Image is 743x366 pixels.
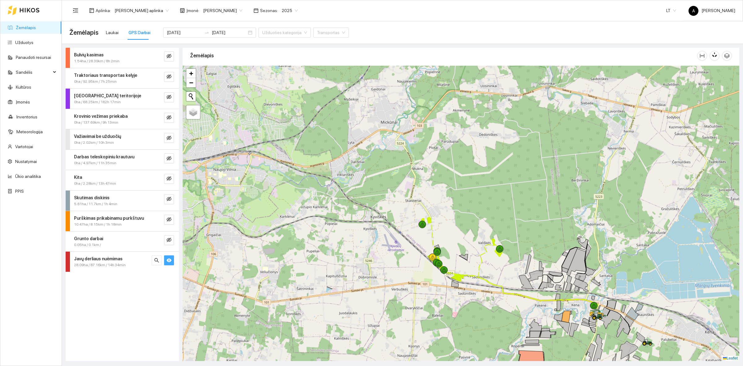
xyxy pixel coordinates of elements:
[16,55,51,60] a: Panaudoti resursai
[186,7,199,14] span: Įmonė :
[164,174,174,184] button: eye-invisible
[74,73,137,78] strong: Traktoriaus transportas kelyje
[74,99,121,105] span: 0ha / 68.25km / 162h 17min
[254,8,259,13] span: calendar
[167,29,202,36] input: Pradžios data
[66,89,179,109] div: [GEOGRAPHIC_DATA] teritorijoje0ha / 68.25km / 162h 17mineye-invisible
[74,58,119,64] span: 1.54ha / 28.39km / 8h 2min
[167,196,172,202] span: eye-invisible
[74,256,123,261] strong: Javų derliaus nuėmimas
[186,105,200,119] a: Layers
[16,129,43,134] a: Meteorologija
[666,6,676,15] span: LT
[74,222,122,227] span: 10.47ha / 8.15km / 1h 18min
[66,129,179,149] div: Važiavimai be užduočių0ha / 2.02km / 10h 3mineye-invisible
[74,201,117,207] span: 5.61ha / 11.7km / 1h 4min
[167,217,172,223] span: eye-invisible
[74,154,134,159] strong: Darbas teleskopiniu krautuvu
[164,113,174,123] button: eye-invisible
[154,258,159,264] span: search
[106,29,119,36] div: Laukai
[203,6,242,15] span: Jerzy Gvozdovič
[16,114,37,119] a: Inventorius
[167,95,172,100] span: eye-invisible
[66,211,179,231] div: Purškimas prikabinamu purkštuvu10.47ha / 8.15km / 1h 18mineye-invisible
[164,92,174,102] button: eye-invisible
[16,85,31,90] a: Kultūros
[16,25,36,30] a: Žemėlapis
[66,191,179,211] div: Skutimas diskinis5.61ha / 11.7km / 1h 4mineye-invisible
[74,181,116,187] span: 0ha / 2.28km / 13h 47min
[66,150,179,170] div: Darbas teleskopiniu krautuvu0ha / 4.97km / 11h 35mineye-invisible
[167,115,172,121] span: eye-invisible
[167,156,172,162] span: eye-invisible
[74,93,141,98] strong: [GEOGRAPHIC_DATA] teritorijoje
[167,74,172,80] span: eye-invisible
[96,7,111,14] span: Aplinka :
[164,215,174,225] button: eye-invisible
[260,7,278,14] span: Sezonas :
[186,69,196,78] a: Zoom in
[164,194,174,204] button: eye-invisible
[74,79,117,85] span: 0ha / 92.95km / 7h 25min
[16,99,30,104] a: Įmonės
[689,8,735,13] span: [PERSON_NAME]
[66,252,179,272] div: Javų derliaus nuėmimas28.09ha / 87.16km / 14h 34minsearcheye
[186,92,196,101] button: Initiate a new search
[15,189,24,194] a: PPIS
[723,356,738,360] a: Leaflet
[692,6,695,16] span: A
[204,30,209,35] span: to
[152,255,162,265] button: search
[74,195,110,200] strong: Skutimas diskinis
[164,235,174,245] button: eye-invisible
[74,236,103,241] strong: Grunto darbai
[66,68,179,88] div: Traktoriaus transportas kelyje0ha / 92.95km / 7h 25mineye-invisible
[66,48,179,68] div: Bulvių kasimas1.54ha / 28.39km / 8h 2mineye-invisible
[73,8,78,13] span: menu-fold
[89,8,94,13] span: layout
[167,54,172,60] span: eye-invisible
[167,135,172,141] span: eye-invisible
[164,153,174,163] button: eye-invisible
[74,216,144,221] strong: Purškimas prikabinamu purkštuvu
[74,175,82,180] strong: Kita
[189,79,193,86] span: −
[74,134,121,139] strong: Važiavimai be užduočių
[66,170,179,190] div: Kita0ha / 2.28km / 13h 47mineye-invisible
[190,47,697,64] div: Žemėlapis
[66,232,179,252] div: Grunto darbai0.05ha / 0.1km /eye-invisible
[74,242,101,248] span: 0.05ha / 0.1km /
[128,29,150,36] div: GPS Darbai
[74,120,118,126] span: 0ha / 137.69km / 9h 13min
[15,40,33,45] a: Užduotys
[69,28,98,37] span: Žemėlapis
[74,114,128,119] strong: Krovinio vežimas priekaba
[15,159,37,164] a: Nustatymai
[66,109,179,129] div: Krovinio vežimas priekaba0ha / 137.69km / 9h 13mineye-invisible
[74,140,114,146] span: 0ha / 2.02km / 10h 3min
[282,6,298,15] span: 2025
[167,258,172,264] span: eye
[204,30,209,35] span: swap-right
[697,51,707,61] button: column-width
[74,262,126,268] span: 28.09ha / 87.16km / 14h 34min
[115,6,169,15] span: Jerzy Gvozdovicz aplinka
[167,176,172,182] span: eye-invisible
[164,255,174,265] button: eye
[164,51,174,61] button: eye-invisible
[697,53,707,58] span: column-width
[15,174,41,179] a: Ūkio analitika
[74,160,116,166] span: 0ha / 4.97km / 11h 35min
[212,29,247,36] input: Pabaigos data
[69,4,82,17] button: menu-fold
[180,8,185,13] span: shop
[189,69,193,77] span: +
[164,133,174,143] button: eye-invisible
[16,66,51,78] span: Sandėlis
[74,52,104,57] strong: Bulvių kasimas
[164,72,174,82] button: eye-invisible
[186,78,196,87] a: Zoom out
[15,144,33,149] a: Vartotojai
[167,237,172,243] span: eye-invisible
